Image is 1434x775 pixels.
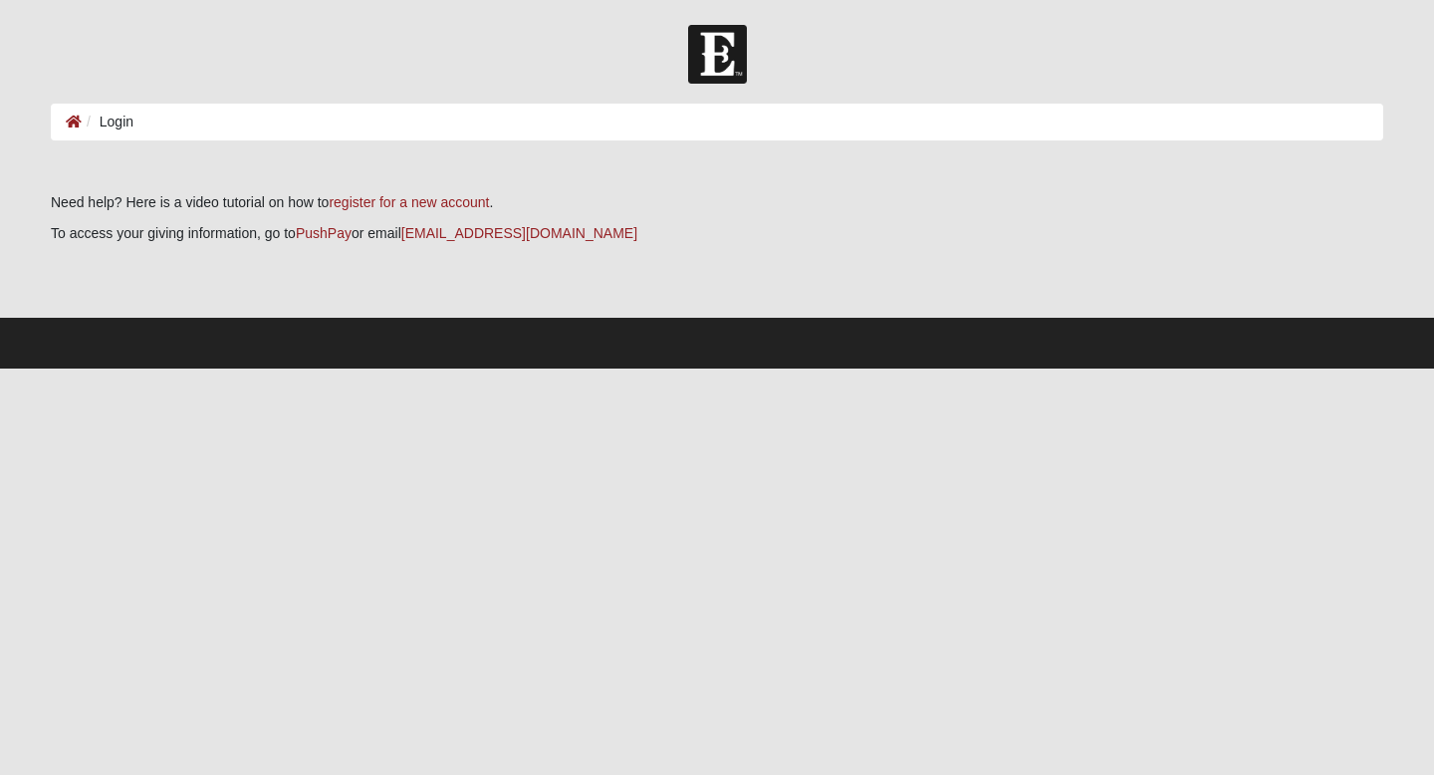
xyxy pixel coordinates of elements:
[51,192,1383,213] p: Need help? Here is a video tutorial on how to .
[82,112,133,132] li: Login
[401,225,637,241] a: [EMAIL_ADDRESS][DOMAIN_NAME]
[51,223,1383,244] p: To access your giving information, go to or email
[329,194,489,210] a: register for a new account
[296,225,352,241] a: PushPay
[688,25,747,84] img: Church of Eleven22 Logo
